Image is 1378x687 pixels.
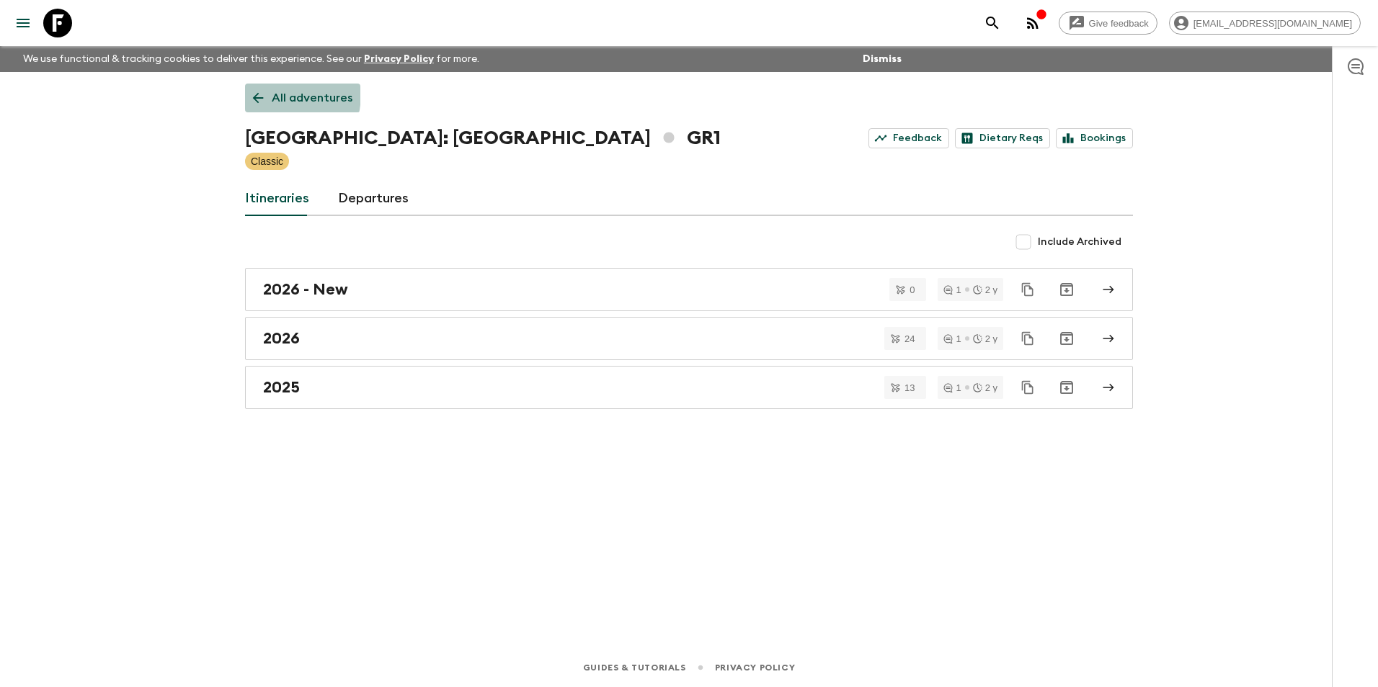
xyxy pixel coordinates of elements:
a: Give feedback [1059,12,1157,35]
a: Guides & Tutorials [583,660,686,675]
a: Feedback [868,128,949,148]
h2: 2026 - New [263,280,348,299]
button: Duplicate [1015,277,1041,302]
a: 2026 [245,317,1133,360]
h2: 2025 [263,378,300,397]
button: Archive [1052,275,1081,304]
a: Departures [338,181,409,216]
div: 2 y [973,285,997,295]
p: All adventures [272,89,352,107]
div: 1 [943,334,961,343]
a: 2025 [245,366,1133,409]
button: Archive [1052,373,1081,402]
button: Duplicate [1015,325,1041,351]
button: Archive [1052,324,1081,353]
button: Duplicate [1015,374,1041,400]
span: Give feedback [1081,18,1157,29]
button: menu [9,9,37,37]
button: search adventures [978,9,1007,37]
p: Classic [251,154,283,169]
h2: 2026 [263,329,300,348]
div: 2 y [973,383,997,392]
div: [EMAIL_ADDRESS][DOMAIN_NAME] [1169,12,1361,35]
span: [EMAIL_ADDRESS][DOMAIN_NAME] [1186,18,1360,29]
p: We use functional & tracking cookies to deliver this experience. See our for more. [17,46,485,72]
div: 1 [943,383,961,392]
h1: [GEOGRAPHIC_DATA]: [GEOGRAPHIC_DATA] GR1 [245,124,721,153]
a: Dietary Reqs [955,128,1050,148]
span: 13 [896,383,923,392]
a: Itineraries [245,181,309,216]
div: 1 [943,285,961,295]
a: Privacy Policy [364,54,434,64]
button: Dismiss [859,49,905,69]
a: Privacy Policy [715,660,795,675]
span: 24 [896,334,923,343]
a: Bookings [1056,128,1133,148]
div: 2 y [973,334,997,343]
span: Include Archived [1038,235,1121,249]
a: All adventures [245,84,360,112]
span: 0 [901,285,923,295]
a: 2026 - New [245,268,1133,311]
